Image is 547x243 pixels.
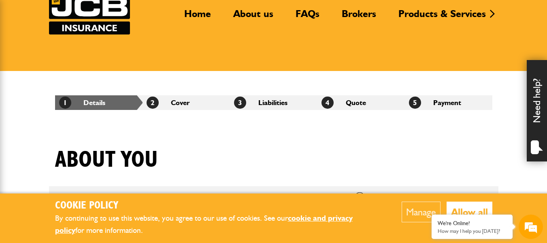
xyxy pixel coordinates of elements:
[178,8,217,26] a: Home
[234,97,246,109] span: 3
[55,213,353,235] a: cookie and privacy policy
[55,95,143,110] li: Details
[409,97,421,109] span: 5
[55,146,158,174] h1: About you
[289,8,326,26] a: FAQs
[438,228,507,234] p: How may I help you today?
[405,95,492,110] li: Payment
[143,95,230,110] li: Cover
[227,8,279,26] a: About us
[402,202,441,222] button: Manage
[230,95,317,110] li: Liabilities
[447,202,492,222] button: Allow all
[317,95,405,110] li: Quote
[55,212,377,237] p: By continuing to use this website, you agree to our use of cookies. See our for more information.
[392,8,492,26] a: Products & Services
[59,97,71,109] span: 1
[336,8,382,26] a: Brokers
[438,220,507,227] div: We're Online!
[527,60,547,161] div: Need help?
[321,97,334,109] span: 4
[147,97,159,109] span: 2
[55,200,377,212] h2: Cookie Policy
